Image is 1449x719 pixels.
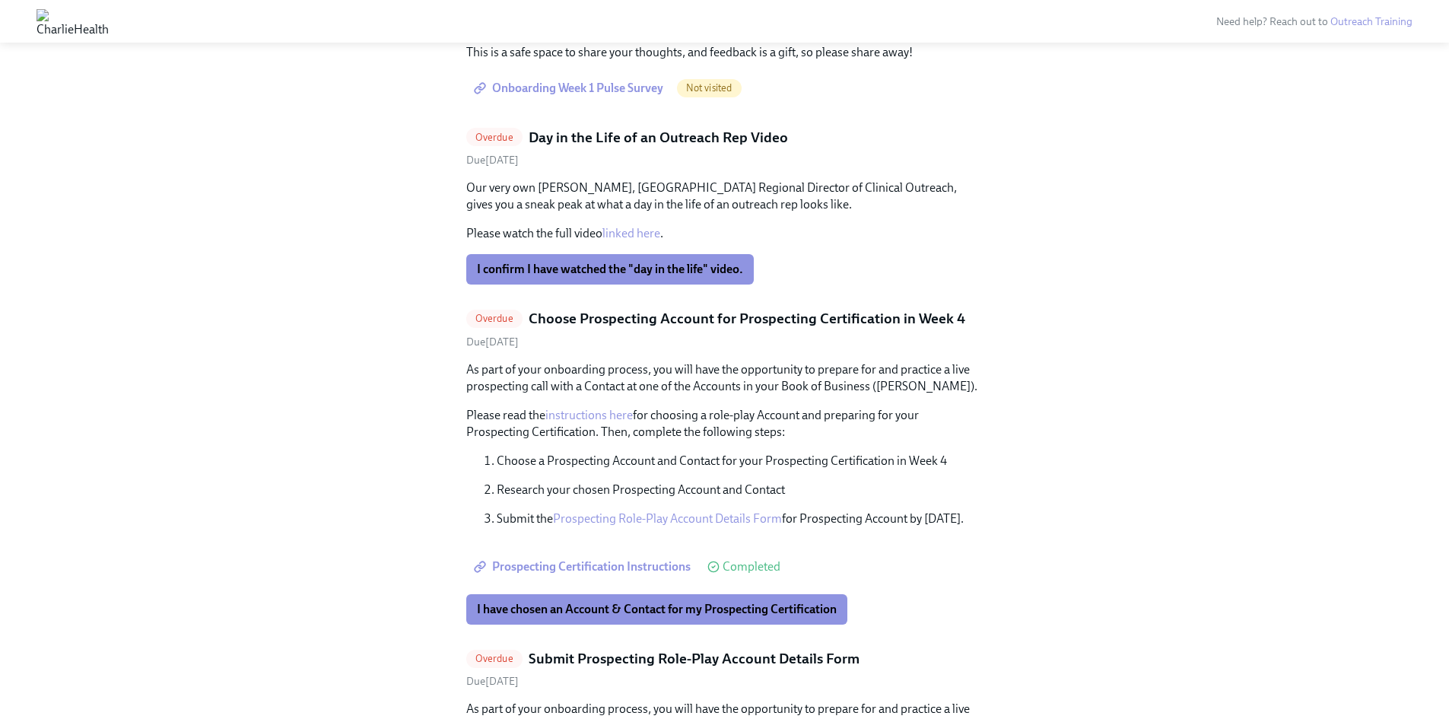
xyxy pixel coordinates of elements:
[466,336,519,348] span: Tuesday, September 16th 2025, 9:00 am
[37,9,109,33] img: CharlieHealth
[1330,15,1412,28] a: Outreach Training
[602,226,660,240] a: linked here
[553,511,782,526] a: Prospecting Role-Play Account Details Form
[723,561,780,573] span: Completed
[477,81,663,96] span: Onboarding Week 1 Pulse Survey
[477,559,691,574] span: Prospecting Certification Instructions
[529,309,965,329] h5: Choose Prospecting Account for Prospecting Certification in Week 4
[466,73,674,103] a: Onboarding Week 1 Pulse Survey
[466,594,847,625] button: I have chosen an Account & Contact for my Prospecting Certification
[466,649,983,689] a: OverdueSubmit Prospecting Role-Play Account Details FormDue[DATE]
[466,675,519,688] span: Wednesday, September 17th 2025, 9:00 am
[466,313,523,324] span: Overdue
[466,407,983,441] p: Please read the for choosing a role-play Account and preparing for your Prospecting Certification...
[466,154,519,167] span: Thursday, September 18th 2025, 9:00 am
[466,254,754,285] button: I confirm I have watched the "day in the life" video.
[497,482,983,498] p: Research your chosen Prospecting Account and Contact
[466,653,523,664] span: Overdue
[466,309,983,349] a: OverdueChoose Prospecting Account for Prospecting Certification in Week 4Due[DATE]
[545,408,633,422] a: instructions here
[497,511,983,527] p: Submit the for Prospecting Account by [DATE].
[466,128,983,168] a: OverdueDay in the Life of an Outreach Rep VideoDue[DATE]
[497,453,983,469] p: Choose a Prospecting Account and Contact for your Prospecting Certification in Week 4
[466,552,701,582] a: Prospecting Certification Instructions
[529,128,788,148] h5: Day in the Life of an Outreach Rep Video
[1216,15,1412,28] span: Need help? Reach out to
[466,225,983,242] p: Please watch the full video .
[466,44,983,61] p: This is a safe space to share your thoughts, and feedback is a gift, so please share away!
[477,262,743,277] span: I confirm I have watched the "day in the life" video.
[466,361,983,395] p: As part of your onboarding process, you will have the opportunity to prepare for and practice a l...
[677,82,742,94] span: Not visited
[529,649,860,669] h5: Submit Prospecting Role-Play Account Details Form
[466,180,983,213] p: Our very own [PERSON_NAME], [GEOGRAPHIC_DATA] Regional Director of Clinical Outreach, gives you a...
[466,132,523,143] span: Overdue
[477,602,837,617] span: I have chosen an Account & Contact for my Prospecting Certification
